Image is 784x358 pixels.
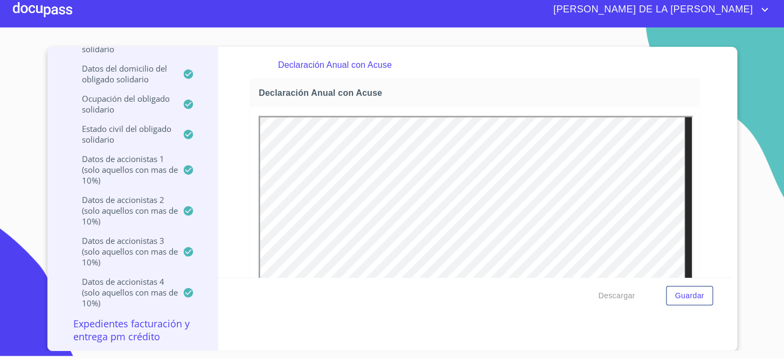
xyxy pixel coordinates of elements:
[675,289,704,303] span: Guardar
[60,276,183,308] p: Datos de accionistas 4 (solo aquellos con mas de 10%)
[60,194,183,227] p: Datos de accionistas 2 (solo aquellos con mas de 10%)
[60,63,183,85] p: Datos del Domicilio del Obligado Solidario
[60,317,205,343] p: Expedientes Facturación y Entrega PM crédito
[60,153,183,186] p: Datos de accionistas 1 (solo aquellos con mas de 10%)
[60,123,183,145] p: Estado Civil del Obligado Solidario
[598,289,635,303] span: Descargar
[278,59,672,72] p: Declaración Anual con Acuse
[666,286,712,306] button: Guardar
[60,235,183,268] p: Datos de accionistas 3 (solo aquellos con mas de 10%)
[545,1,758,18] span: [PERSON_NAME] DE LA [PERSON_NAME]
[60,93,183,115] p: Ocupación del Obligado Solidario
[259,87,695,99] span: Declaración Anual con Acuse
[545,1,771,18] button: account of current user
[594,286,639,306] button: Descargar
